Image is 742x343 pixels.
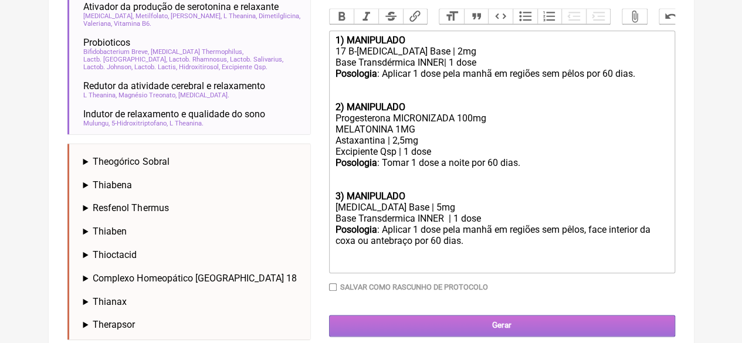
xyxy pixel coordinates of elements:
div: 17 B-[MEDICAL_DATA] Base | 2mg [335,46,668,57]
span: [MEDICAL_DATA] [178,91,229,99]
span: Thianax [93,296,127,307]
summary: Theogórico Sobral [83,156,301,167]
span: Thiabena [93,179,132,191]
button: Quote [464,9,489,24]
span: Metilfolato [135,12,169,20]
input: Gerar [329,315,675,337]
span: Resfenol Thermus [93,202,168,213]
button: Decrease Level [561,9,586,24]
summary: Thioctacid [83,249,301,260]
label: Salvar como rascunho de Protocolo [340,283,488,291]
summary: Complexo Homeopático [GEOGRAPHIC_DATA] 18 [83,273,301,284]
span: Ativador da produção de serotonina e relaxante [83,1,279,12]
strong: Posologia [335,68,377,79]
span: L Theanina [223,12,257,20]
button: Increase Level [586,9,611,24]
div: Base Transdérmica INNER| 1 dose [335,57,668,68]
strong: 1) MANIPULADO [335,35,405,46]
span: Complexo Homeopático [GEOGRAPHIC_DATA] 18 [93,273,296,284]
button: Undo [659,9,684,24]
div: : Aplicar 1 dose pela manhã em regiões sem pêlos por 60 dias. [335,68,668,101]
summary: Thiaben [83,226,301,237]
span: Thiaben [93,226,127,237]
span: Theogórico Sobral [93,156,169,167]
span: Vitamina B6 [114,20,151,28]
span: Probioticos [83,37,130,48]
span: 5-Hidroxitriptofano [111,120,168,127]
span: Redutor da atividade cerebral e relaxamento [83,80,265,91]
span: Excipiente Qsp [222,63,267,71]
span: Thioctacid [93,249,137,260]
span: Hidroxitirosol [179,63,220,71]
div: : Aplicar 1 dose pela manhã em regiões sem pêlos, face interior da coxa ou antebraço por 60 dias. [335,224,668,269]
summary: Resfenol Thermus [83,202,301,213]
span: Lactob. Salivarius [230,56,283,63]
button: Strikethrough [378,9,403,24]
strong: Posologia [335,224,377,235]
span: Lactob. Rhamnosus [169,56,228,63]
div: Base Transdermica INNER | 1 dose [335,213,668,224]
strong: Posologia [335,157,377,168]
span: Therapsor [93,319,135,330]
button: Link [403,9,428,24]
button: Bold [330,9,354,24]
span: Lactb. [GEOGRAPHIC_DATA] [83,56,167,63]
div: [MEDICAL_DATA] Base | 5mg [335,202,668,213]
summary: Therapsor [83,319,301,330]
span: Valeriana [83,20,112,28]
span: Magnésio Treonato [118,91,177,99]
button: Attach Files [622,9,647,24]
strong: 3) MANIPULADO [335,191,405,202]
button: Heading [439,9,464,24]
span: Lactob. Lactis [134,63,177,71]
div: : Tomar 1 dose a noite por 60 dias. [335,157,668,191]
span: Mulungu [83,120,110,127]
span: Lactob. Johnson [83,63,133,71]
button: Bullets [513,9,537,24]
div: Excipiente Qsp | 1 dose [335,146,668,157]
span: Bifidobacterium Breve [83,48,149,56]
summary: Thiabena [83,179,301,191]
span: Dimetilglicina [259,12,300,20]
button: Italic [354,9,378,24]
span: L Theanina [83,91,117,99]
span: [PERSON_NAME] [171,12,222,20]
span: Indutor de relaxamento e qualidade do sono [83,108,265,120]
button: Code [488,9,513,24]
span: L Theanina [170,120,204,127]
span: [MEDICAL_DATA] [83,12,134,20]
div: Progesterona MICRONIZADA 100mg MELATONINA 1MG Astaxantina | 2,5mg [335,113,668,146]
button: Numbers [537,9,562,24]
span: [MEDICAL_DATA] Thermophilus [151,48,243,56]
strong: 2) MANIPULADO [335,101,405,113]
summary: Thianax [83,296,301,307]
